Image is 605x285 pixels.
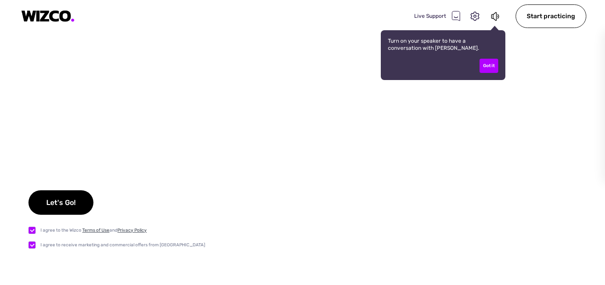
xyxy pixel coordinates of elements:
[82,228,109,233] a: Terms of Use
[381,30,505,80] div: Turn on your speaker to have a conversation with [PERSON_NAME].
[480,59,498,73] div: Got it
[516,4,586,28] div: Start practicing
[28,190,93,215] div: Let's Go!
[117,228,147,233] a: Privacy Policy
[21,10,75,22] img: logo
[40,241,205,249] div: I agree to receive marketing and commercial offers from [GEOGRAPHIC_DATA]
[40,227,147,234] div: I agree to the Wizco and
[414,11,460,21] div: Live Support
